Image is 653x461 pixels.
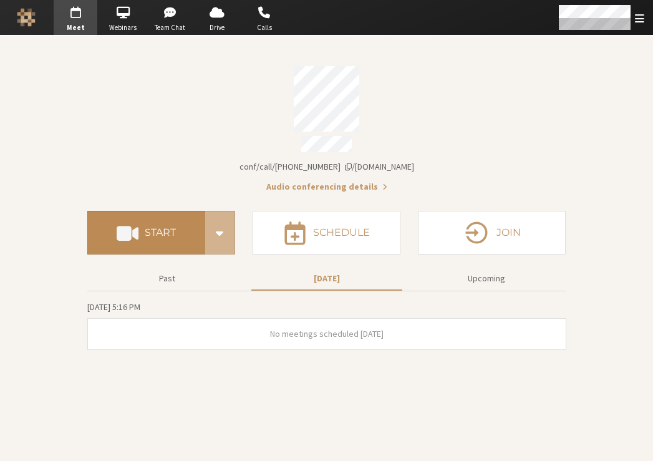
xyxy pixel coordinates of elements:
img: Iotum [17,8,36,27]
button: Upcoming [411,268,562,289]
button: Start [87,211,205,255]
button: Past [92,268,243,289]
button: Copy my meeting room linkCopy my meeting room link [239,160,414,173]
div: Start conference options [205,211,235,255]
span: Team Chat [148,22,192,33]
span: Webinars [101,22,145,33]
button: Schedule [253,211,400,255]
span: [DATE] 5:16 PM [87,301,140,313]
span: Meet [54,22,97,33]
section: Account details [87,57,566,193]
span: Copy my meeting room link [239,161,414,172]
button: Audio conferencing details [266,180,387,193]
span: No meetings scheduled [DATE] [270,328,384,339]
button: Join [418,211,566,255]
section: Today's Meetings [87,300,566,350]
span: Drive [195,22,239,33]
h4: Start [145,228,176,238]
h4: Schedule [313,228,370,238]
h4: Join [496,228,521,238]
button: [DATE] [251,268,402,289]
span: Calls [243,22,286,33]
